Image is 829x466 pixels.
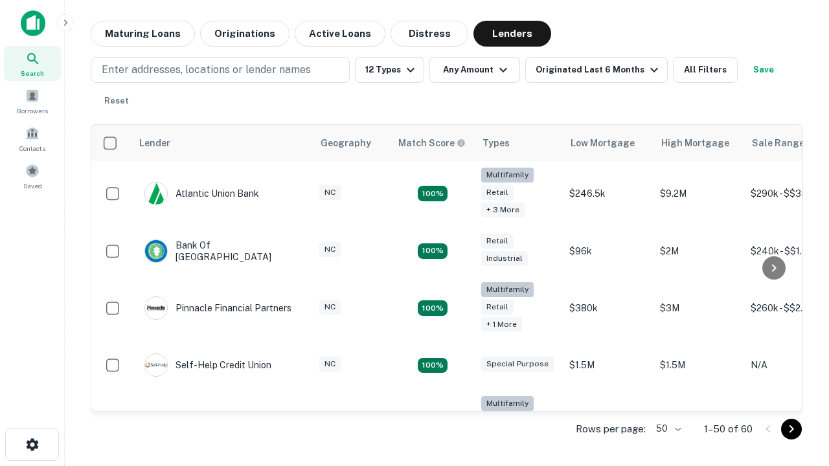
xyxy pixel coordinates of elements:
[131,125,313,161] th: Lender
[145,297,167,319] img: picture
[563,227,653,276] td: $96k
[704,421,753,437] p: 1–50 of 60
[481,234,514,249] div: Retail
[23,181,42,191] span: Saved
[661,135,729,151] div: High Mortgage
[319,300,341,315] div: NC
[571,135,635,151] div: Low Mortgage
[200,21,290,47] button: Originations
[321,135,371,151] div: Geography
[576,421,646,437] p: Rows per page:
[398,136,463,150] h6: Match Score
[563,161,653,227] td: $246.5k
[144,182,259,205] div: Atlantic Union Bank
[653,161,744,227] td: $9.2M
[19,143,45,153] span: Contacts
[475,125,563,161] th: Types
[653,340,744,390] td: $1.5M
[429,57,520,83] button: Any Amount
[481,168,534,183] div: Multifamily
[653,276,744,341] td: $3M
[391,21,468,47] button: Distress
[4,46,61,81] a: Search
[481,300,514,315] div: Retail
[139,135,170,151] div: Lender
[91,21,195,47] button: Maturing Loans
[102,62,311,78] p: Enter addresses, locations or lender names
[319,357,341,372] div: NC
[391,125,475,161] th: Capitalize uses an advanced AI algorithm to match your search with the best lender. The match sco...
[21,10,45,36] img: capitalize-icon.png
[563,340,653,390] td: $1.5M
[653,227,744,276] td: $2M
[481,203,525,217] div: + 3 more
[563,125,653,161] th: Low Mortgage
[144,411,249,434] div: The Fidelity Bank
[145,240,167,262] img: picture
[481,396,534,411] div: Multifamily
[145,354,167,376] img: picture
[481,251,528,266] div: Industrial
[4,121,61,156] a: Contacts
[144,353,271,377] div: Self-help Credit Union
[418,186,448,201] div: Matching Properties: 10, hasApolloMatch: undefined
[4,83,61,118] a: Borrowers
[483,135,510,151] div: Types
[525,57,668,83] button: Originated Last 6 Months
[418,300,448,316] div: Matching Properties: 17, hasApolloMatch: undefined
[144,239,300,263] div: Bank Of [GEOGRAPHIC_DATA]
[319,185,341,200] div: NC
[355,57,424,83] button: 12 Types
[481,357,554,372] div: Special Purpose
[21,68,44,78] span: Search
[481,282,534,297] div: Multifamily
[651,419,683,438] div: 50
[764,321,829,383] iframe: Chat Widget
[398,136,466,150] div: Capitalize uses an advanced AI algorithm to match your search with the best lender. The match sco...
[653,125,744,161] th: High Mortgage
[144,296,291,320] div: Pinnacle Financial Partners
[752,135,804,151] div: Sale Range
[17,105,48,116] span: Borrowers
[563,390,653,455] td: $246k
[536,62,662,78] div: Originated Last 6 Months
[418,243,448,259] div: Matching Properties: 15, hasApolloMatch: undefined
[743,57,784,83] button: Save your search to get updates of matches that match your search criteria.
[91,57,350,83] button: Enter addresses, locations or lender names
[653,390,744,455] td: $3.2M
[418,358,448,373] div: Matching Properties: 11, hasApolloMatch: undefined
[96,88,137,114] button: Reset
[145,183,167,205] img: picture
[563,276,653,341] td: $380k
[481,317,522,332] div: + 1 more
[313,125,391,161] th: Geography
[781,419,802,439] button: Go to next page
[481,185,514,200] div: Retail
[473,21,551,47] button: Lenders
[319,242,341,257] div: NC
[4,159,61,194] a: Saved
[295,21,385,47] button: Active Loans
[673,57,738,83] button: All Filters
